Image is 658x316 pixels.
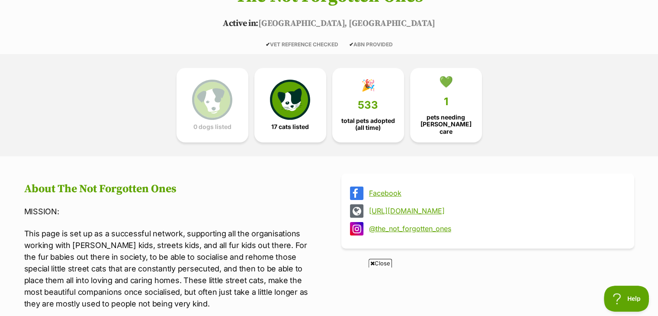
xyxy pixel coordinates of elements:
[270,80,310,119] img: cat-icon-068c71abf8fe30c970a85cd354bc8e23425d12f6e8612795f06af48be43a487a.svg
[369,259,392,268] span: Close
[410,68,482,142] a: 💚 1 pets needing [PERSON_NAME] care
[11,17,647,30] p: [GEOGRAPHIC_DATA], [GEOGRAPHIC_DATA]
[332,68,404,142] a: 🎉 533 total pets adopted (all time)
[266,41,338,48] span: VET REFERENCE CHECKED
[369,189,622,197] a: Facebook
[417,114,475,135] span: pets needing [PERSON_NAME] care
[444,96,448,108] span: 1
[177,68,248,142] a: 0 dogs listed
[340,117,397,131] span: total pets adopted (all time)
[349,41,353,48] icon: ✔
[223,18,258,29] span: Active in:
[266,41,270,48] icon: ✔
[369,207,622,215] a: [URL][DOMAIN_NAME]
[361,79,375,92] div: 🎉
[254,68,326,142] a: 17 cats listed
[193,123,231,130] span: 0 dogs listed
[349,41,393,48] span: ABN PROVIDED
[358,99,378,111] span: 533
[24,206,317,217] p: MISSION:
[24,183,317,196] h2: About The Not Forgotten Ones
[24,228,317,310] p: This page is set up as a successful network, supporting all the organisations working with [PERSO...
[439,75,453,88] div: 💚
[604,286,649,312] iframe: Help Scout Beacon - Open
[192,80,232,119] img: petrescue-icon-eee76f85a60ef55c4a1927667547b313a7c0e82042636edf73dce9c88f694885.svg
[369,225,622,232] a: @the_not_forgotten_ones
[271,123,309,130] span: 17 cats listed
